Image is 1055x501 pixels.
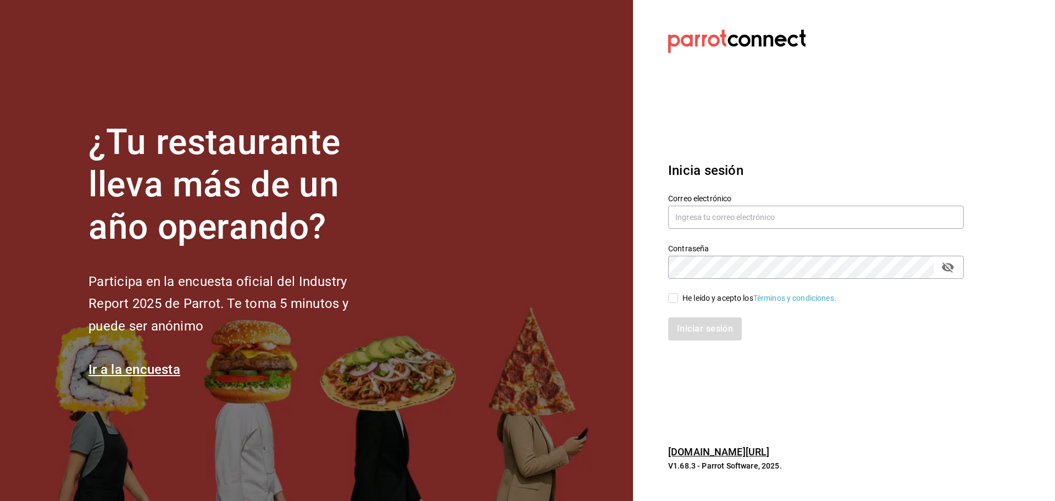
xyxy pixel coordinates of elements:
label: Correo electrónico [668,195,964,202]
h1: ¿Tu restaurante lleva más de un año operando? [88,122,385,248]
button: passwordField [939,258,957,277]
div: He leído y acepto los [682,293,836,304]
h3: Inicia sesión [668,161,964,180]
a: Términos y condiciones. [753,294,836,302]
input: Ingresa tu correo electrónico [668,206,964,229]
p: V1.68.3 - Parrot Software, 2025. [668,460,964,471]
h2: Participa en la encuesta oficial del Industry Report 2025 de Parrot. Te toma 5 minutos y puede se... [88,271,385,338]
a: [DOMAIN_NAME][URL] [668,446,769,458]
label: Contraseña [668,245,964,252]
a: Ir a la encuesta [88,362,180,377]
